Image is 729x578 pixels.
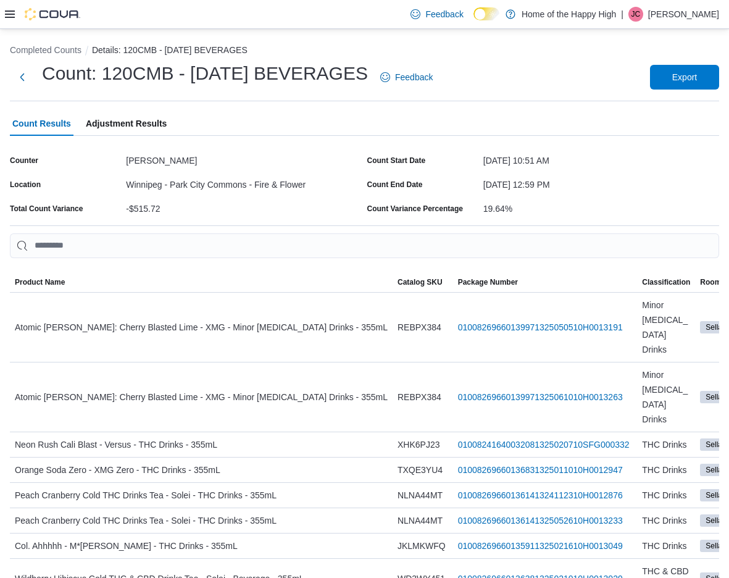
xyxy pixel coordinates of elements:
h1: Count: 120CMB - [DATE] BEVERAGES [42,61,368,86]
img: Cova [25,8,80,20]
input: This is a search bar. As you type, the results lower in the page will automatically filter. [10,233,719,258]
span: THC Drinks [642,437,686,452]
span: Count Results [12,111,71,136]
label: Count End Date [367,180,423,190]
button: Completed Counts [10,45,81,55]
span: NLNA44MT [398,513,443,528]
div: Jeremy Colli [628,7,643,22]
span: REBPX384 [398,320,441,335]
label: Location [10,180,41,190]
a: 01008241640032081325020710SFG000332 [458,437,630,452]
div: Total Count Variance [10,204,83,214]
a: 01008269660139971325061010H0013263 [458,390,623,404]
button: Catalog SKU [393,272,453,292]
button: Product Name [10,272,393,292]
nav: An example of EuiBreadcrumbs [10,44,719,59]
div: 19.64% [483,199,719,214]
button: Package Number [453,272,638,292]
a: 01008269660136141325052610H0013233 [458,513,623,528]
span: Feedback [425,8,463,20]
div: [DATE] 10:51 AM [483,151,719,165]
a: Feedback [375,65,438,90]
a: Feedback [406,2,468,27]
span: NLNA44MT [398,488,443,503]
label: Count Start Date [367,156,426,165]
span: Neon Rush Cali Blast - Versus - THC Drinks - 355mL [15,437,217,452]
span: Catalog SKU [398,277,443,287]
span: Feedback [395,71,433,83]
span: Minor [MEDICAL_DATA] Drinks [642,367,690,427]
button: Next [10,65,35,90]
span: THC Drinks [642,488,686,503]
p: | [621,7,623,22]
span: TXQE3YU4 [398,463,443,477]
a: 01008269660136141324112310H0012876 [458,488,623,503]
span: THC Drinks [642,513,686,528]
span: Atomic [PERSON_NAME]: Cherry Blasted Lime - XMG - Minor [MEDICAL_DATA] Drinks - 355mL [15,390,388,404]
p: [PERSON_NAME] [648,7,719,22]
span: REBPX384 [398,390,441,404]
span: Minor [MEDICAL_DATA] Drinks [642,298,690,357]
span: Room [700,277,721,287]
span: JC [631,7,641,22]
span: Peach Cranberry Cold THC Drinks Tea - Solei - THC Drinks - 355mL [15,488,277,503]
span: JKLMKWFQ [398,538,446,553]
div: [DATE] 12:59 PM [483,175,719,190]
span: Peach Cranberry Cold THC Drinks Tea - Solei - THC Drinks - 355mL [15,513,277,528]
p: Home of the Happy High [522,7,616,22]
span: Adjustment Results [86,111,167,136]
a: 01008269660136831325011010H0012947 [458,463,623,477]
span: THC Drinks [642,463,686,477]
span: Col. Ahhhhh - M*[PERSON_NAME] - THC Drinks - 355mL [15,538,238,553]
span: Classification [642,277,690,287]
a: 01008269660139971325050510H0013191 [458,320,623,335]
button: Export [650,65,719,90]
span: Export [672,71,697,83]
div: Winnipeg - Park City Commons - Fire & Flower [126,175,362,190]
span: Product Name [15,277,65,287]
a: 01008269660135911325021610H0013049 [458,538,623,553]
div: [PERSON_NAME] [126,151,362,165]
span: Dark Mode [473,20,474,21]
button: Details: 120CMB - [DATE] BEVERAGES [92,45,248,55]
div: Count Variance Percentage [367,204,463,214]
input: Dark Mode [473,7,499,20]
span: THC Drinks [642,538,686,553]
span: Package Number [458,277,518,287]
span: XHK6PJ23 [398,437,439,452]
button: Classification [637,272,695,292]
span: Orange Soda Zero - XMG Zero - THC Drinks - 355mL [15,463,220,477]
span: Atomic [PERSON_NAME]: Cherry Blasted Lime - XMG - Minor [MEDICAL_DATA] Drinks - 355mL [15,320,388,335]
label: Counter [10,156,38,165]
div: -$515.72 [126,199,362,214]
